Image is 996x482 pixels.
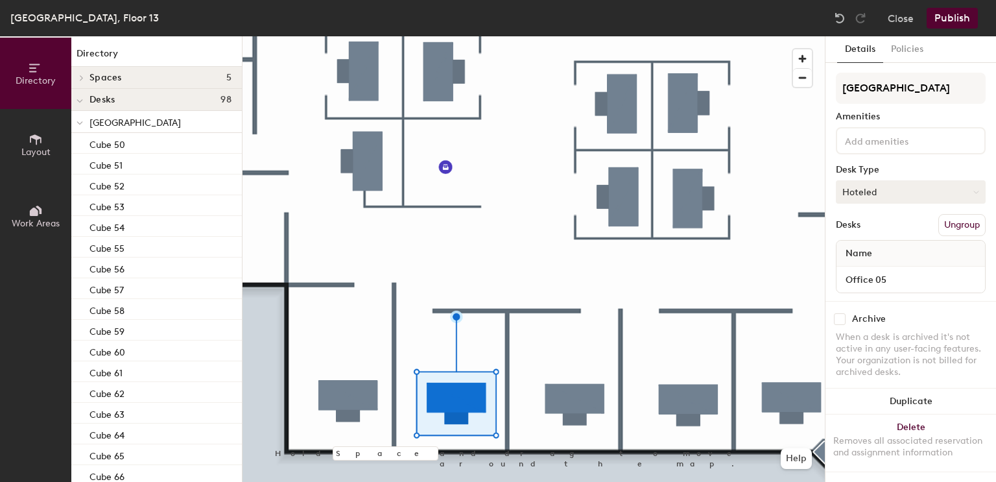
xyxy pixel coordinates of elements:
span: 98 [220,95,231,105]
button: Details [837,36,883,63]
div: Desks [836,220,860,230]
div: Removes all associated reservation and assignment information [833,435,988,459]
p: Cube 56 [89,260,124,275]
span: Desks [89,95,115,105]
p: Cube 61 [89,364,123,379]
input: Add amenities [842,132,959,148]
button: Ungroup [938,214,986,236]
button: Publish [927,8,978,29]
p: Cube 62 [89,385,124,400]
span: Work Areas [12,218,60,229]
div: [GEOGRAPHIC_DATA], Floor 13 [10,10,159,26]
p: Cube 63 [89,405,124,420]
span: Spaces [89,73,122,83]
p: Cube 51 [89,156,123,171]
div: Archive [852,314,886,324]
div: Desk Type [836,165,986,175]
p: Cube 59 [89,322,124,337]
span: 5 [226,73,231,83]
button: Policies [883,36,931,63]
p: Cube 55 [89,239,124,254]
div: Amenities [836,112,986,122]
img: Redo [854,12,867,25]
p: Cube 58 [89,302,124,317]
button: DeleteRemoves all associated reservation and assignment information [825,415,996,472]
span: Directory [16,75,56,86]
button: Hoteled [836,180,986,204]
div: When a desk is archived it's not active in any user-facing features. Your organization is not bil... [836,331,986,378]
span: [GEOGRAPHIC_DATA] [89,117,181,128]
p: Cube 54 [89,219,124,234]
span: Layout [21,147,51,158]
button: Help [781,448,812,469]
p: Cube 52 [89,177,124,192]
p: Cube 64 [89,426,124,441]
h1: Directory [71,47,242,67]
p: Cube 65 [89,447,124,462]
p: Cube 60 [89,343,125,358]
span: Name [839,242,879,265]
button: Close [888,8,914,29]
input: Unnamed desk [839,271,982,289]
p: Cube 53 [89,198,124,213]
p: Cube 57 [89,281,124,296]
img: Undo [833,12,846,25]
p: Cube 50 [89,136,125,151]
button: Duplicate [825,389,996,415]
